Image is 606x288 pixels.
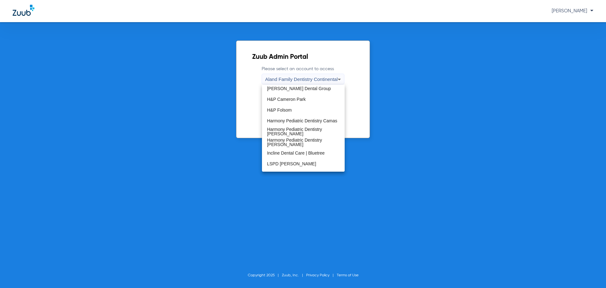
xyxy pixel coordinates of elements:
span: H&P Cameron Park [267,97,306,101]
span: H&P Folsom [267,108,292,112]
span: Harmony Pediatric Dentistry Camas [267,119,337,123]
span: [PERSON_NAME] Dental Group [267,86,331,91]
span: LSPD [PERSON_NAME] [267,162,316,166]
span: Harmony Pediatric Dentistry [PERSON_NAME] [267,138,340,147]
span: Incline Dental Care | Bluetree [267,151,325,155]
iframe: Chat Widget [574,258,606,288]
span: Harmony Pediatric Dentistry [PERSON_NAME] [267,127,340,136]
